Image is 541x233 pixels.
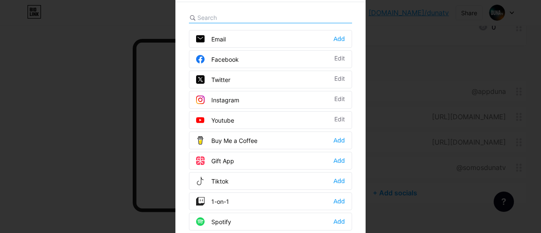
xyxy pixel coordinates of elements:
[333,35,345,43] div: Add
[333,217,345,226] div: Add
[333,177,345,185] div: Add
[333,136,345,145] div: Add
[196,35,226,43] div: Email
[196,217,231,226] div: Spotify
[334,55,345,63] div: Edit
[196,75,230,84] div: Twitter
[196,55,239,63] div: Facebook
[334,96,345,104] div: Edit
[196,177,229,185] div: Tiktok
[334,75,345,84] div: Edit
[196,96,239,104] div: Instagram
[196,156,234,165] div: Gift App
[333,197,345,206] div: Add
[196,116,234,124] div: Youtube
[196,197,229,206] div: 1-on-1
[196,136,257,145] div: Buy Me a Coffee
[333,156,345,165] div: Add
[197,13,291,22] input: Search
[334,116,345,124] div: Edit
